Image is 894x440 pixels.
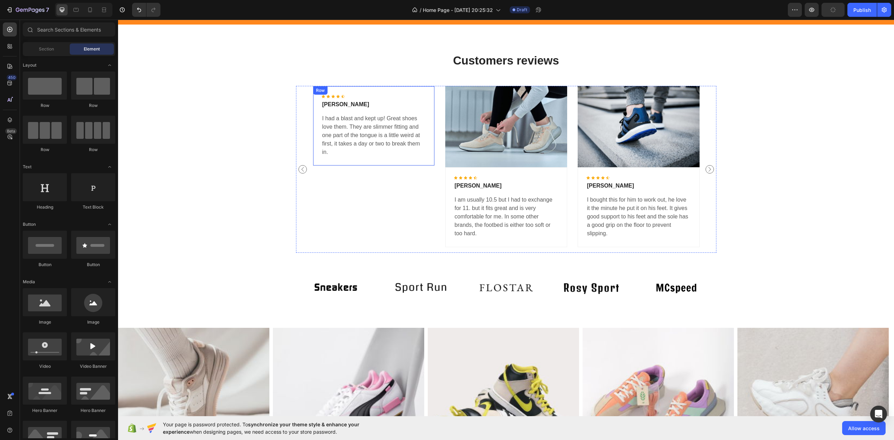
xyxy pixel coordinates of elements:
[23,164,32,170] span: Text
[23,279,35,285] span: Media
[420,6,421,14] span: /
[23,319,67,325] div: Image
[5,128,17,134] div: Beta
[197,68,208,74] div: Row
[39,46,54,52] span: Section
[104,276,115,287] span: Toggle open
[204,95,307,137] p: I had a blast and kept up! Great shoes love them. They are slimmer fitting and one part of the to...
[71,407,115,414] div: Hero Banner
[348,256,428,280] img: Alt Image
[586,144,597,155] button: Carousel Next Arrow
[104,60,115,71] span: Toggle open
[46,6,49,14] p: 7
[132,3,160,17] div: Undo/Redo
[179,144,190,155] button: Carousel Back Arrow
[23,407,67,414] div: Hero Banner
[23,363,67,370] div: Video
[517,7,527,13] span: Draft
[163,421,387,435] span: Your page is password protected. To when designing pages, we need access to your store password.
[104,219,115,230] span: Toggle open
[71,147,115,153] div: Row
[469,176,572,218] p: I bought this for him to work out, he love it the minute he put it on his feet. It gives good sup...
[469,162,572,170] p: [PERSON_NAME]
[23,221,36,228] span: Button
[178,256,257,280] img: Alt Image
[118,20,894,416] iframe: Design area
[71,102,115,109] div: Row
[163,421,359,435] span: synchronize your theme style & enhance your experience
[23,62,36,68] span: Layout
[423,6,493,14] span: Home Page - [DATE] 20:25:32
[853,6,871,14] div: Publish
[263,256,343,280] img: Alt Image
[518,256,598,280] img: Alt Image
[23,102,67,109] div: Row
[327,66,449,147] img: Alt Image
[179,34,598,49] p: Customers reviews
[23,262,67,268] div: Button
[847,3,877,17] button: Publish
[23,22,115,36] input: Search Sections & Elements
[337,162,440,170] p: [PERSON_NAME]
[71,363,115,370] div: Video Banner
[870,406,887,422] div: Open Intercom Messenger
[848,425,880,432] span: Allow access
[7,75,17,80] div: 450
[3,3,52,17] button: 7
[460,66,582,147] img: Alt Image
[433,256,513,280] img: Alt Image
[842,421,886,435] button: Allow access
[71,319,115,325] div: Image
[23,147,67,153] div: Row
[23,204,67,210] div: Heading
[71,262,115,268] div: Button
[84,46,100,52] span: Element
[71,204,115,210] div: Text Block
[104,161,115,172] span: Toggle open
[337,176,440,218] p: I am usually 10.5 but I had to exchange for 11. but it fits great and is very comfortable for me....
[204,81,307,89] p: [PERSON_NAME]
